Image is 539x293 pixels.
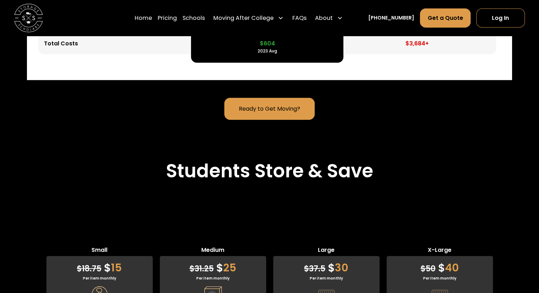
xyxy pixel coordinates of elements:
[104,260,111,275] span: $
[312,8,346,28] div: About
[421,263,426,274] span: $
[190,263,195,274] span: $
[438,260,445,275] span: $
[224,98,315,120] a: Ready to Get Moving?
[135,8,152,28] a: Home
[14,4,43,32] img: Storage Scholars main logo
[166,160,373,182] h2: Students Store & Save
[213,13,274,22] div: Moving After College
[387,276,493,281] div: Per item monthly
[387,246,493,256] span: X-Large
[420,8,470,27] a: Get a Quote
[328,260,335,275] span: $
[315,13,333,22] div: About
[273,246,380,256] span: Large
[216,260,223,275] span: $
[273,276,380,281] div: Per item monthly
[292,8,306,28] a: FAQs
[183,8,205,28] a: Schools
[46,256,153,276] div: 15
[368,14,414,22] a: [PHONE_NUMBER]
[387,256,493,276] div: 40
[257,48,277,54] div: 2023 Avg
[44,39,78,48] div: Total Costs
[421,263,436,274] span: 50
[304,263,309,274] span: $
[158,8,177,28] a: Pricing
[160,256,266,276] div: 25
[190,263,214,274] span: 31.25
[304,263,325,274] span: 37.5
[259,39,275,48] div: $604
[405,39,428,48] div: $3,684+
[160,276,266,281] div: Per item monthly
[273,256,380,276] div: 30
[160,246,266,256] span: Medium
[210,8,286,28] div: Moving After College
[46,246,153,256] span: Small
[476,8,525,27] a: Log In
[77,263,101,274] span: 18.75
[46,276,153,281] div: Per item monthly
[77,263,82,274] span: $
